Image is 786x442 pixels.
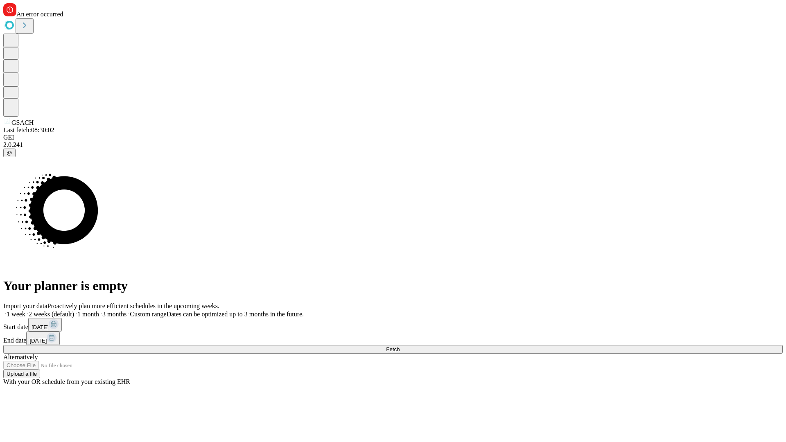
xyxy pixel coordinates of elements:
div: Start date [3,318,783,331]
span: [DATE] [32,324,49,330]
span: Custom range [130,311,166,318]
div: 2.0.241 [3,141,783,149]
span: Import your data [3,302,47,309]
div: End date [3,331,783,345]
span: 1 week [7,311,25,318]
span: Proactively plan more efficient schedules in the upcoming weeks. [47,302,219,309]
span: Fetch [386,346,400,352]
button: @ [3,149,16,157]
span: 1 month [77,311,99,318]
span: 2 weeks (default) [29,311,74,318]
span: With your OR schedule from your existing EHR [3,378,130,385]
h1: Your planner is empty [3,278,783,293]
button: [DATE] [28,318,62,331]
button: Fetch [3,345,783,354]
span: [DATE] [29,338,47,344]
div: GEI [3,134,783,141]
span: An error occurred [16,11,63,18]
span: @ [7,150,12,156]
button: Upload a file [3,370,40,378]
span: Alternatively [3,354,38,361]
button: [DATE] [26,331,60,345]
span: 3 months [102,311,126,318]
span: Last fetch: 08:30:02 [3,126,54,133]
span: GSACH [11,119,34,126]
span: Dates can be optimized up to 3 months in the future. [167,311,304,318]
